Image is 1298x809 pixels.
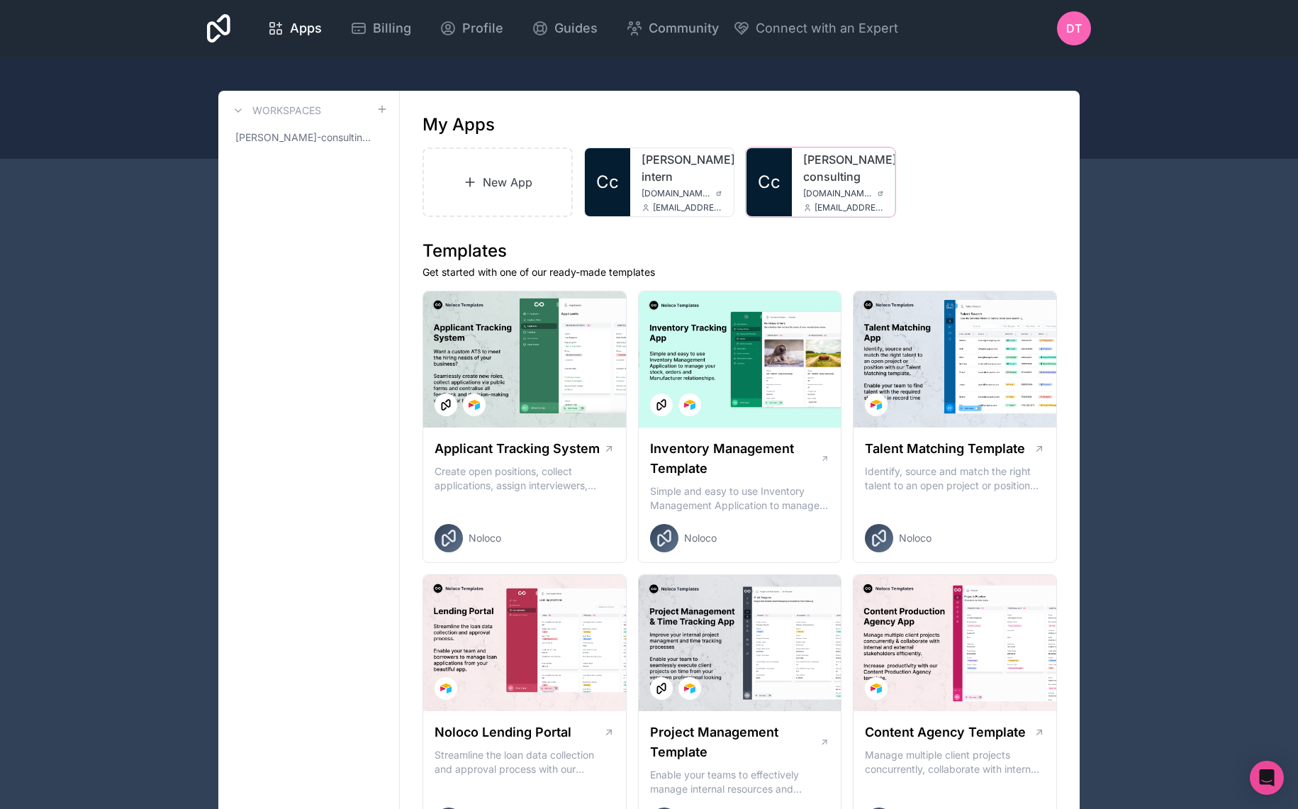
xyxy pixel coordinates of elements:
span: Profile [462,18,503,38]
span: Noloco [684,531,717,545]
a: [DOMAIN_NAME][PERSON_NAME] [642,188,722,199]
img: Airtable Logo [469,399,480,411]
img: Airtable Logo [684,399,695,411]
span: Noloco [469,531,501,545]
span: [EMAIL_ADDRESS][PERSON_NAME][DOMAIN_NAME] [815,202,884,213]
span: DT [1066,20,1082,37]
a: [DOMAIN_NAME][PERSON_NAME] [803,188,884,199]
img: Airtable Logo [871,683,882,694]
div: Open Intercom Messenger [1250,761,1284,795]
span: [DOMAIN_NAME][PERSON_NAME] [642,188,711,199]
a: Cc [746,148,792,216]
a: [PERSON_NAME]-consulting-workspace [230,125,388,150]
a: Billing [339,13,423,44]
h1: Noloco Lending Portal [435,722,571,742]
span: [PERSON_NAME]-consulting-workspace [235,130,376,145]
h1: Content Agency Template [865,722,1026,742]
h1: Inventory Management Template [650,439,820,479]
p: Get started with one of our ready-made templates [423,265,1057,279]
a: [PERSON_NAME]-intern [642,151,722,185]
a: Community [615,13,730,44]
p: Identify, source and match the right talent to an open project or position with our Talent Matchi... [865,464,1045,493]
h1: Talent Matching Template [865,439,1025,459]
h1: Project Management Template [650,722,819,762]
img: Airtable Logo [871,399,882,411]
span: Billing [373,18,411,38]
a: [PERSON_NAME]-consulting [803,151,884,185]
button: Connect with an Expert [733,18,898,38]
h1: Templates [423,240,1057,262]
a: Profile [428,13,515,44]
h1: Applicant Tracking System [435,439,600,459]
p: Enable your teams to effectively manage internal resources and execute client projects on time. [650,768,830,796]
a: Apps [256,13,333,44]
span: Noloco [899,531,931,545]
p: Create open positions, collect applications, assign interviewers, centralise candidate feedback a... [435,464,615,493]
span: [DOMAIN_NAME][PERSON_NAME] [803,188,873,199]
a: Workspaces [230,102,321,119]
span: Guides [554,18,598,38]
p: Simple and easy to use Inventory Management Application to manage your stock, orders and Manufact... [650,484,830,513]
a: Guides [520,13,609,44]
a: New App [423,147,573,217]
p: Streamline the loan data collection and approval process with our Lending Portal template. [435,748,615,776]
img: Airtable Logo [684,683,695,694]
p: Manage multiple client projects concurrently, collaborate with internal and external stakeholders... [865,748,1045,776]
span: Connect with an Expert [756,18,898,38]
img: Airtable Logo [440,683,452,694]
span: Cc [596,171,619,194]
h3: Workspaces [252,104,321,118]
span: [EMAIL_ADDRESS][PERSON_NAME][DOMAIN_NAME] [653,202,722,213]
a: Cc [585,148,630,216]
span: Community [649,18,719,38]
h1: My Apps [423,113,495,136]
span: Cc [758,171,781,194]
span: Apps [290,18,322,38]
